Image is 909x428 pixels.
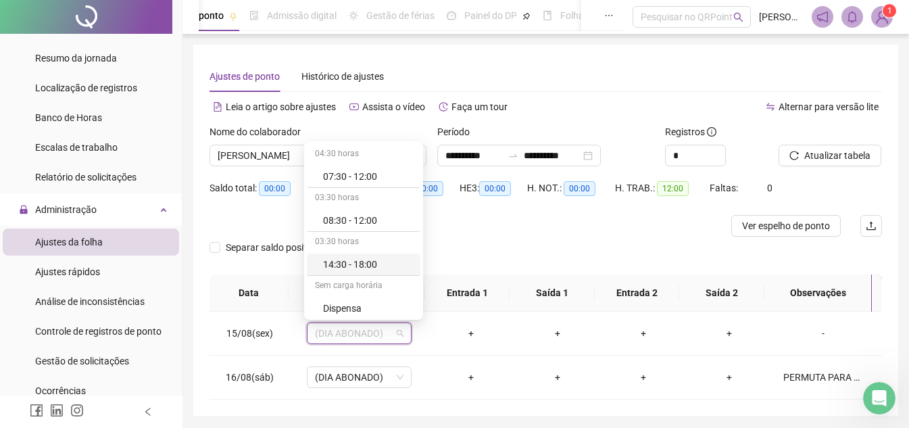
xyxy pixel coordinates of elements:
div: 07:30 - 12:00 [307,166,420,188]
span: swap-right [508,150,518,161]
span: Análise de inconsistências [35,296,145,307]
div: 08:30 - 12:00 [323,213,412,228]
span: book [543,11,552,20]
span: Atualizar tabela [804,148,870,163]
span: instagram [70,404,84,417]
span: notification [816,11,829,23]
th: Entrada 2 [595,275,679,312]
span: Gestão de férias [366,10,435,21]
span: reload [789,151,799,160]
div: Saldo total: [210,181,324,196]
div: - [783,326,863,341]
span: youtube [349,102,359,112]
span: (DIA ABONADO) [315,323,403,343]
span: Folha de pagamento [560,10,647,21]
span: Painel do DP [464,10,517,21]
span: upload [866,220,877,231]
span: swap [766,102,775,112]
div: 03:30 horas [307,232,420,254]
span: 1 [887,6,892,16]
span: 15/08(sex) [226,328,273,339]
span: lock [19,205,28,214]
span: 0 [767,183,772,193]
span: pushpin [522,12,531,20]
div: Sem carga horária [307,276,420,298]
span: ANAILSON PINHEIRO DA SILVA [218,145,418,166]
span: Ajustes de ponto [210,71,280,82]
button: Ver espelho de ponto [731,215,841,237]
span: Separar saldo positivo e negativo? [220,240,374,255]
span: Relatório de solicitações [35,172,137,183]
div: + [611,326,675,341]
label: Nome do colaborador [210,124,310,139]
th: Observações [764,275,872,312]
span: Faça um tour [451,101,508,112]
span: 12:00 [657,181,689,196]
div: 08:30 - 12:00 [307,210,420,232]
span: Ocorrências [35,385,86,396]
div: + [697,370,762,385]
span: file-done [249,11,259,20]
span: pushpin [229,12,237,20]
div: 07:30 - 12:00 [323,169,412,184]
span: Localização de registros [35,82,137,93]
span: dashboard [447,11,456,20]
div: HE 2: [392,181,460,196]
span: Admissão digital [267,10,337,21]
div: H. TRAB.: [615,181,710,196]
div: + [439,370,503,385]
div: + [697,326,762,341]
span: linkedin [50,404,64,417]
span: bell [846,11,858,23]
span: Assista o vídeo [362,101,425,112]
span: Controle de registros de ponto [35,326,162,337]
span: sun [349,11,358,20]
span: 00:00 [479,181,511,196]
div: PERMUTA PARA AÇÃO FUTURA [783,370,863,385]
div: + [611,370,675,385]
span: Administração [35,204,97,215]
div: HE 3: [460,181,527,196]
span: search [733,12,743,22]
span: Banco de Horas [35,112,102,123]
div: 14:30 - 18:00 [323,257,412,272]
span: 16/08(sáb) [226,372,274,383]
div: + [525,326,589,341]
th: Saída 2 [679,275,764,312]
span: Alternar para versão lite [779,101,879,112]
div: Dispensa [323,301,412,316]
span: Gestão de solicitações [35,356,129,366]
div: + [525,370,589,385]
span: Faltas: [710,183,740,193]
span: history [439,102,448,112]
sup: Atualize o seu contato no menu Meus Dados [883,4,896,18]
span: facebook [30,404,43,417]
div: Dispensa [307,298,420,320]
span: [PERSON_NAME] [759,9,804,24]
th: Saída 1 [510,275,594,312]
span: file-text [213,102,222,112]
span: 00:00 [412,181,443,196]
span: (DIA ABONADO) [315,367,403,387]
span: 00:00 [564,181,595,196]
span: Leia o artigo sobre ajustes [226,101,336,112]
span: left [143,407,153,417]
th: Jornadas [289,275,425,312]
div: 14:30 - 18:00 [307,254,420,276]
span: Registros [665,124,716,139]
span: Observações [775,285,861,300]
span: Escalas de trabalho [35,142,118,153]
iframe: Intercom live chat [863,382,895,414]
div: 03:30 horas [307,188,420,210]
div: + [439,326,503,341]
span: Resumo da jornada [35,53,117,64]
span: info-circle [707,127,716,137]
span: Ajustes rápidos [35,266,100,277]
span: ellipsis [604,11,614,20]
th: Data [210,275,289,312]
img: 37371 [872,7,892,27]
span: Ajustes da folha [35,237,103,247]
div: H. NOT.: [527,181,615,196]
span: Histórico de ajustes [301,71,384,82]
button: Atualizar tabela [779,145,881,166]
